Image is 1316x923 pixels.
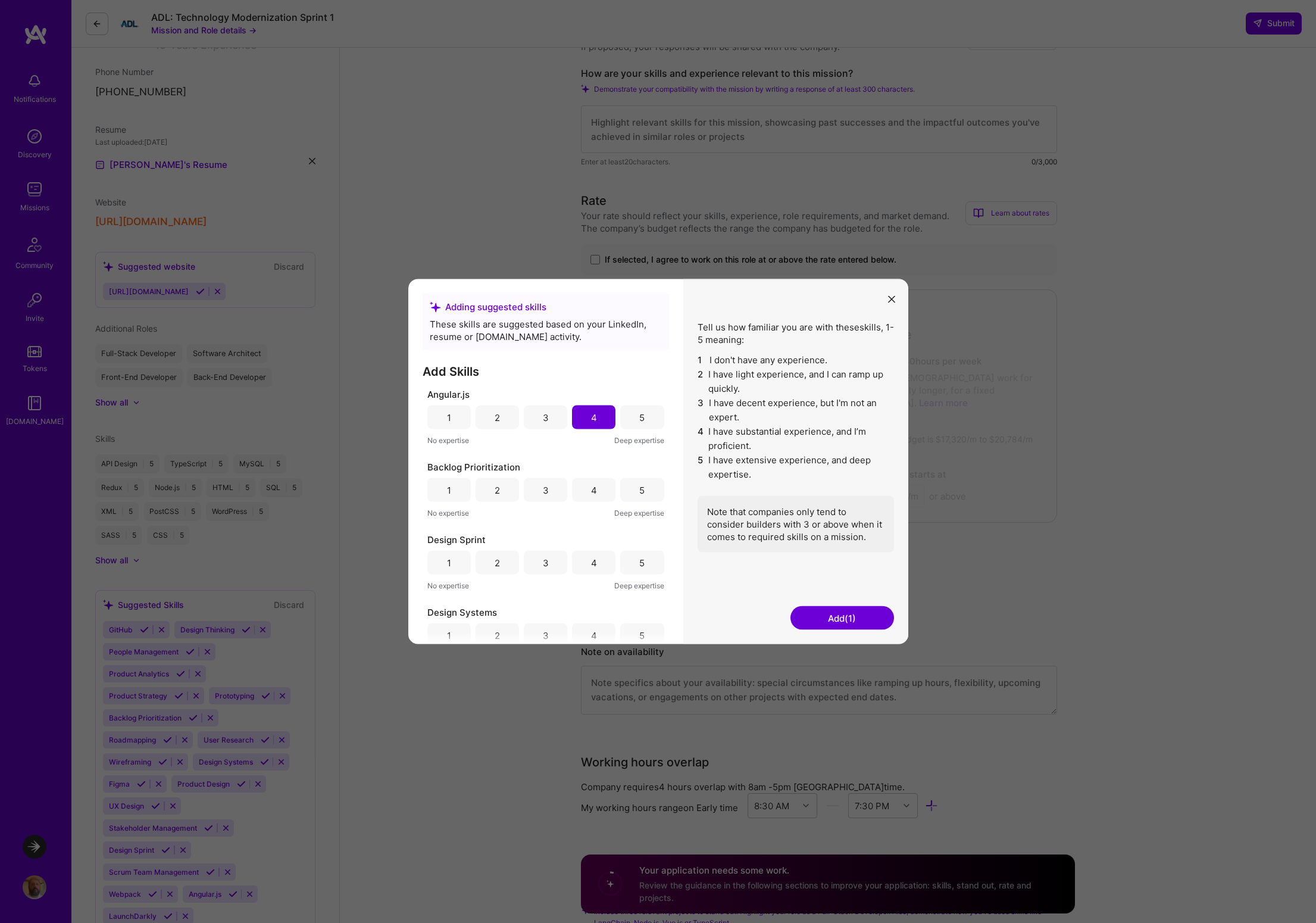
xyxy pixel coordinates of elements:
span: Design Systems [427,606,497,619]
li: I have substantial experience, and I’m proficient. [698,425,894,453]
div: 3 [543,556,549,569]
li: I have light experience, and I can ramp up quickly. [698,367,894,396]
div: 3 [543,411,549,423]
div: 4 [591,556,597,569]
span: No expertise [427,579,469,592]
button: Add(1) [790,606,894,630]
div: 2 [495,629,500,641]
div: 5 [639,629,645,641]
span: Backlog Prioritization [427,461,520,473]
span: No expertise [427,434,469,447]
div: 5 [639,556,645,569]
i: icon SuggestedTeams [430,301,440,312]
div: Tell us how familiar you are with these skills , 1-5 meaning: [698,321,894,553]
span: 3 [698,396,704,425]
div: 2 [495,484,500,496]
i: icon Close [888,295,895,303]
div: 2 [495,556,500,569]
span: Deep expertise [614,507,664,519]
span: No expertise [427,507,469,519]
div: modal [408,279,908,644]
span: 4 [698,425,704,453]
li: I have extensive experience, and deep expertise. [698,453,894,482]
div: These skills are suggested based on your LinkedIn, resume or [DOMAIN_NAME] activity. [430,318,662,343]
span: Design Sprint [427,534,486,546]
div: 1 [447,556,451,569]
div: 4 [591,484,597,496]
span: Deep expertise [614,434,664,447]
span: Deep expertise [614,579,664,592]
div: 5 [639,411,645,423]
div: 3 [543,484,549,496]
li: I have decent experience, but I'm not an expert. [698,396,894,425]
span: 1 [698,353,705,367]
span: Angular.js [427,388,470,401]
span: 2 [698,367,704,396]
h3: Add Skills [423,364,669,379]
div: 2 [495,411,500,423]
div: 3 [543,629,549,641]
div: 1 [447,629,451,641]
div: 1 [447,484,451,496]
div: 4 [591,411,597,423]
div: Note that companies only tend to consider builders with 3 or above when it comes to required skil... [698,496,894,553]
div: 4 [591,629,597,641]
div: 1 [447,411,451,423]
span: 5 [698,453,704,482]
div: 5 [639,484,645,496]
div: Adding suggested skills [430,301,662,313]
li: I don't have any experience. [698,353,894,367]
